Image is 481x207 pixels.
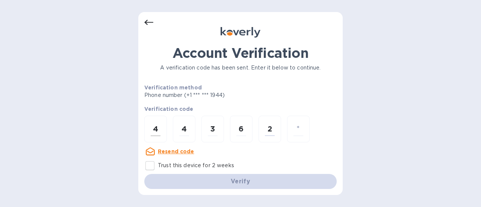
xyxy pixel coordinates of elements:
[144,85,202,91] b: Verification method
[158,148,194,154] u: Resend code
[144,45,337,61] h1: Account Verification
[144,105,337,113] p: Verification code
[158,162,234,169] p: Trust this device for 2 weeks
[144,64,337,72] p: A verification code has been sent. Enter it below to continue.
[144,91,282,99] p: Phone number (+1 *** *** 1944)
